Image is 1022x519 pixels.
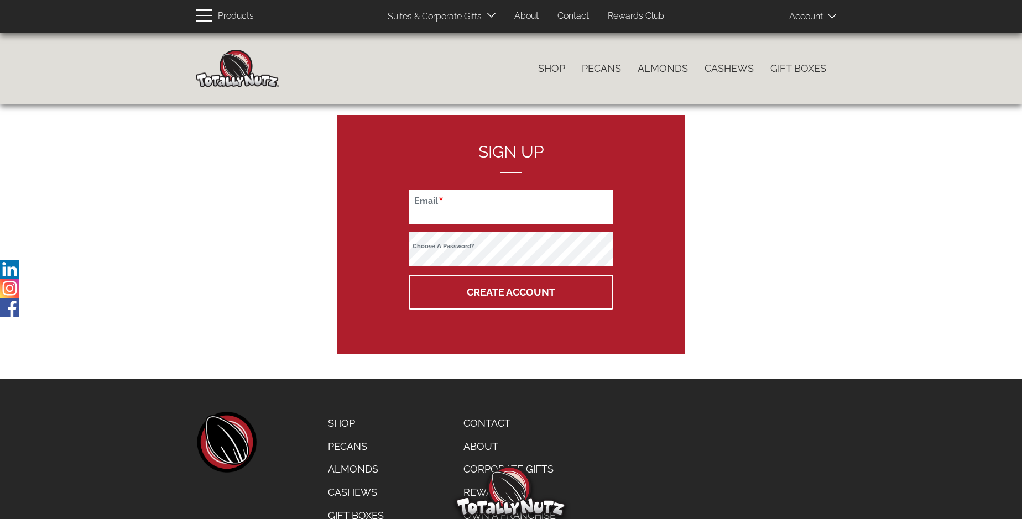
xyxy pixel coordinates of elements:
[762,57,835,80] a: Gift Boxes
[409,275,613,310] button: Create Account
[455,481,564,504] a: Rewards
[409,190,613,224] input: Your email address. We won’t share this with anyone.
[379,6,485,28] a: Suites & Corporate Gifts
[456,466,566,516] img: Totally Nutz Logo
[455,435,564,458] a: About
[320,481,392,504] a: Cashews
[455,412,564,435] a: Contact
[196,412,257,473] a: home
[218,8,254,24] span: Products
[573,57,629,80] a: Pecans
[320,458,392,481] a: Almonds
[549,6,597,27] a: Contact
[696,57,762,80] a: Cashews
[506,6,547,27] a: About
[409,143,613,173] h2: Sign up
[320,435,392,458] a: Pecans
[599,6,672,27] a: Rewards Club
[530,57,573,80] a: Shop
[455,458,564,481] a: Corporate Gifts
[320,412,392,435] a: Shop
[629,57,696,80] a: Almonds
[196,50,279,87] img: Home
